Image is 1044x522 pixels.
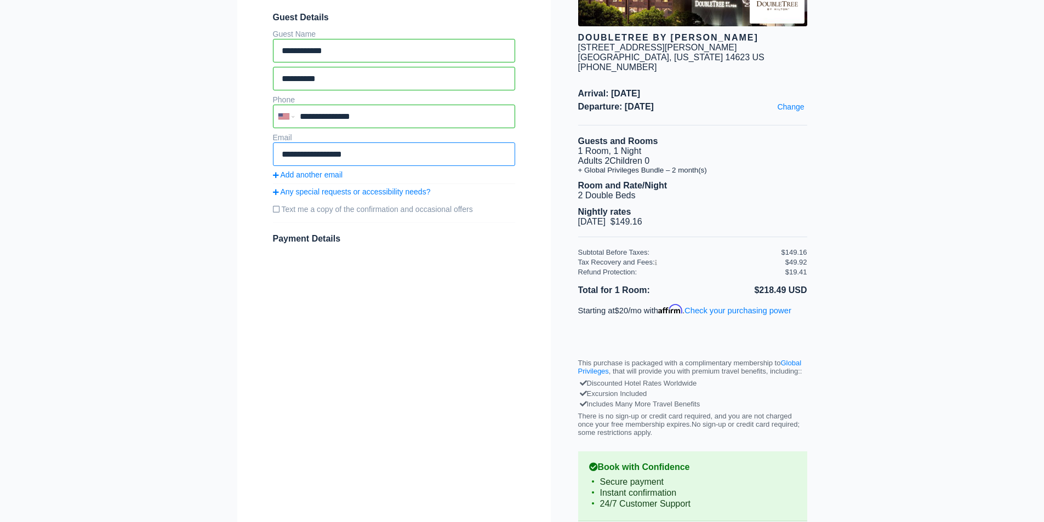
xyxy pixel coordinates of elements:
div: $149.16 [781,248,807,256]
iframe: PayPal Message 1 [578,325,807,336]
label: Phone [273,95,295,104]
div: Discounted Hotel Rates Worldwide [581,378,805,388]
p: Starting at /mo with . [578,304,807,315]
span: No sign-up or credit card required; some restrictions apply. [578,420,800,437]
li: Instant confirmation [589,487,796,498]
label: Email [273,133,292,142]
li: $218.49 USD [693,283,807,297]
div: [PHONE_NUMBER] [578,62,807,72]
span: Arrival: [DATE] [578,89,807,99]
span: Departure: [DATE] [578,102,807,112]
div: Subtotal Before Taxes: [578,248,781,256]
li: + Global Privileges Bundle – 2 month(s) [578,166,807,174]
div: Includes Many More Travel Benefits [581,399,805,409]
div: Refund Protection: [578,268,785,276]
span: Affirm [658,304,682,314]
li: Adults 2 [578,156,807,166]
p: There is no sign-up or credit card required, and you are not charged once your free membership ex... [578,412,807,437]
span: $20 [615,306,629,315]
a: Any special requests or accessibility needs? [273,187,515,196]
li: 1 Room, 1 Night [578,146,807,156]
div: DoubleTree by [PERSON_NAME] [578,33,807,43]
b: Room and Rate/Night [578,181,668,190]
iframe: Secure payment input frame [271,248,517,514]
p: This purchase is packaged with a complimentary membership to , that will provide you with premium... [578,359,807,375]
a: Global Privileges [578,359,802,375]
div: United States: +1 [274,106,297,127]
div: Excursion Included [581,388,805,399]
div: Tax Recovery and Fees: [578,258,781,266]
li: 2 Double Beds [578,191,807,200]
span: [GEOGRAPHIC_DATA], [578,53,672,62]
b: Book with Confidence [589,462,796,472]
span: 14623 [726,53,750,62]
a: Add another email [273,170,515,179]
span: Children 0 [609,156,649,165]
span: [DATE] $149.16 [578,217,642,226]
label: Guest Name [273,30,316,38]
span: [US_STATE] [674,53,723,62]
li: Secure payment [589,477,796,487]
li: Total for 1 Room: [578,283,693,297]
div: $19.41 [785,268,807,276]
span: US [752,53,765,62]
a: Change [774,100,807,114]
b: Guests and Rooms [578,136,658,146]
div: $49.92 [785,258,807,266]
span: Guest Details [273,13,515,22]
span: Payment Details [273,234,341,243]
li: 24/7 Customer Support [589,498,796,509]
b: Nightly rates [578,207,631,216]
a: Check your purchasing power - Learn more about Affirm Financing (opens in modal) [684,306,791,315]
div: [STREET_ADDRESS][PERSON_NAME] [578,43,737,53]
label: Text me a copy of the confirmation and occasional offers [273,200,515,218]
